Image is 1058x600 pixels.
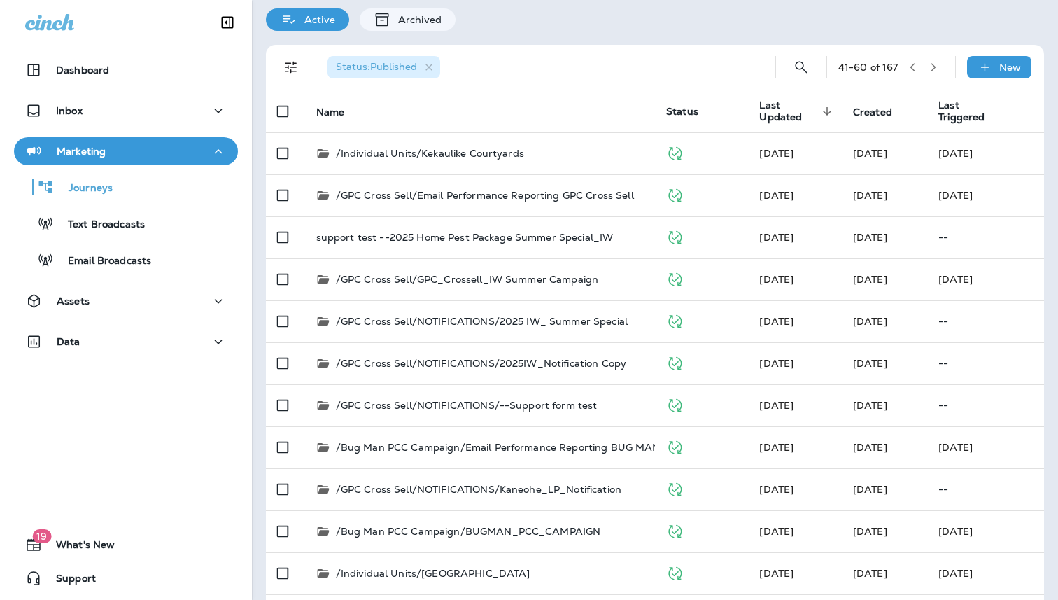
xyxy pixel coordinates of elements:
[759,99,817,123] span: Last Updated
[391,14,442,25] p: Archived
[853,357,887,370] span: Jenesis Ellis
[14,172,238,202] button: Journeys
[14,137,238,165] button: Marketing
[336,146,524,160] p: /Individual Units/Kekaulike Courtyards
[927,174,1044,216] td: [DATE]
[14,97,238,125] button: Inbox
[938,99,985,123] span: Last Triggered
[666,314,684,326] span: Published
[927,132,1044,174] td: [DATE]
[666,440,684,452] span: Published
[42,573,96,589] span: Support
[938,99,1003,123] span: Last Triggered
[666,356,684,368] span: Published
[42,539,115,556] span: What's New
[938,484,1033,495] p: --
[32,529,51,543] span: 19
[759,483,793,496] span: Eluwa Monday
[927,552,1044,594] td: [DATE]
[316,232,614,243] p: support test --2025 Home Pest Package Summer Special_IW
[336,272,599,286] p: /GPC Cross Sell/GPC_Crossell_IW Summer Campaign
[208,8,247,36] button: Collapse Sidebar
[14,209,238,238] button: Text Broadcasts
[853,273,887,286] span: Jenesis Ellis
[297,14,335,25] p: Active
[666,230,684,242] span: Published
[938,358,1033,369] p: --
[336,314,628,328] p: /GPC Cross Sell/NOTIFICATIONS/2025 IW_ Summer Special
[938,232,1033,243] p: --
[759,441,793,454] span: Jenesis Ellis
[54,218,145,232] p: Text Broadcasts
[336,524,601,538] p: /Bug Man PCC Campaign/BUGMAN_PCC_CAMPAIGN
[277,53,305,81] button: Filters
[316,106,345,118] span: Name
[787,53,815,81] button: Search Journeys
[14,245,238,274] button: Email Broadcasts
[316,106,363,118] span: Name
[759,315,793,328] span: Jenesis Ellis
[57,295,90,307] p: Assets
[853,567,887,580] span: Mari Ordonez
[853,525,887,538] span: Jenesis Ellis
[853,106,892,118] span: Created
[14,564,238,592] button: Support
[927,426,1044,468] td: [DATE]
[14,328,238,356] button: Data
[759,189,793,202] span: Jenesis Ellis
[666,105,698,118] span: Status
[759,99,835,123] span: Last Updated
[336,440,661,454] p: /Bug Man PCC Campaign/Email Performance Reporting BUG MAN
[853,189,887,202] span: Jenesis Ellis
[853,106,910,118] span: Created
[57,146,106,157] p: Marketing
[838,62,898,73] div: 41 - 60 of 167
[336,60,417,73] span: Status : Published
[999,62,1021,73] p: New
[853,399,887,412] span: Eluwa Monday
[666,146,684,158] span: Published
[853,231,887,244] span: Eluwa Monday
[336,566,530,580] p: /Individual Units/[GEOGRAPHIC_DATA]
[54,255,151,268] p: Email Broadcasts
[666,482,684,494] span: Published
[853,315,887,328] span: Jenesis Ellis
[853,483,887,496] span: Jenesis Ellis
[666,566,684,578] span: Published
[759,567,793,580] span: Mari Ordonez
[55,182,113,195] p: Journeys
[56,105,83,116] p: Inbox
[336,356,627,370] p: /GPC Cross Sell/NOTIFICATIONS/2025IW_Notification Copy
[14,56,238,84] button: Dashboard
[759,231,793,244] span: Eluwa Monday
[336,398,598,412] p: /GPC Cross Sell/NOTIFICATIONS/--Support form test
[14,287,238,315] button: Assets
[759,273,793,286] span: Jenesis Ellis
[336,188,634,202] p: /GPC Cross Sell/Email Performance Reporting GPC Cross Sell
[853,441,887,454] span: Jenesis Ellis
[56,64,109,76] p: Dashboard
[666,188,684,200] span: Published
[927,510,1044,552] td: [DATE]
[759,525,793,538] span: Jenesis Ellis
[759,399,793,412] span: Eluwa Monday
[327,56,440,78] div: Status:Published
[853,147,887,160] span: Mari Ordonez
[759,147,793,160] span: Jenesis Ellis
[666,398,684,410] span: Published
[57,336,80,347] p: Data
[336,482,621,496] p: /GPC Cross Sell/NOTIFICATIONS/Kaneohe_LP_Notification
[666,272,684,284] span: Published
[938,400,1033,411] p: --
[14,531,238,559] button: 19What's New
[927,258,1044,300] td: [DATE]
[666,524,684,536] span: Published
[938,316,1033,327] p: --
[759,357,793,370] span: Jenesis Ellis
